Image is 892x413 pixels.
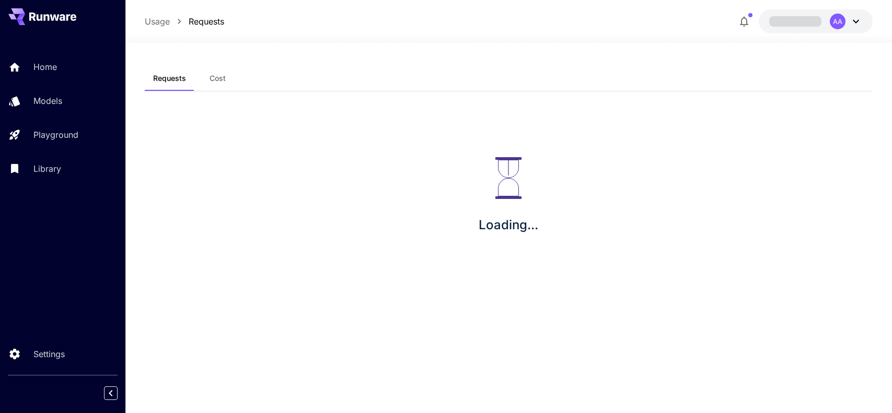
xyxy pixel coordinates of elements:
[145,15,170,28] a: Usage
[759,9,873,33] button: AA
[189,15,224,28] a: Requests
[210,74,226,83] span: Cost
[112,384,125,403] div: Collapse sidebar
[830,14,845,29] div: AA
[145,15,224,28] nav: breadcrumb
[479,216,538,234] p: Loading...
[33,95,62,107] p: Models
[104,386,118,400] button: Collapse sidebar
[33,348,65,360] p: Settings
[33,61,57,73] p: Home
[33,128,78,141] p: Playground
[33,162,61,175] p: Library
[153,74,186,83] span: Requests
